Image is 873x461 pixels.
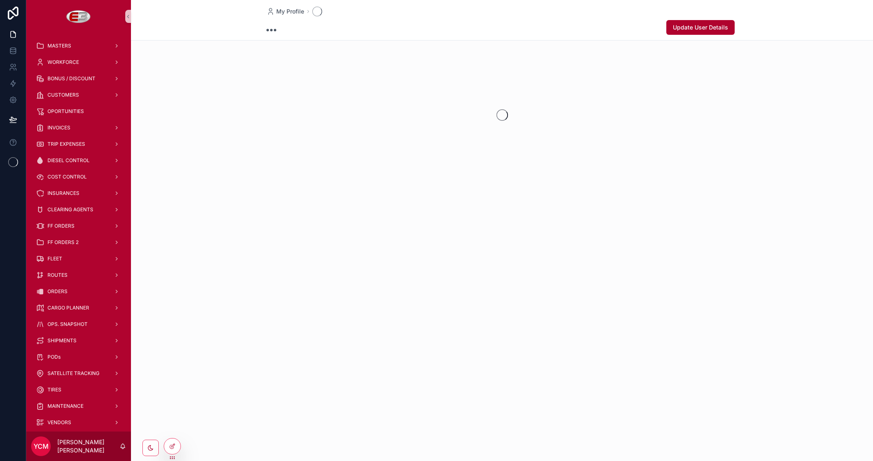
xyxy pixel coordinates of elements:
a: CLEARING AGENTS [31,202,126,217]
span: OPORTUNITIES [47,108,84,115]
span: My Profile [276,7,304,16]
span: FF ORDERS [47,223,74,229]
span: DIESEL CONTROL [47,157,90,164]
span: INVOICES [47,124,70,131]
a: OPS. SNAPSHOT [31,317,126,332]
a: MASTERS [31,38,126,53]
a: CARGO PLANNER [31,301,126,315]
span: SATELLITE TRACKING [47,370,99,377]
a: FLEET [31,251,126,266]
span: INSURANCES [47,190,79,197]
span: BONUS / DISCOUNT [47,75,95,82]
span: Update User Details [673,23,728,32]
a: ORDERS [31,284,126,299]
span: YCM [34,441,49,451]
a: MAINTENANCE [31,399,126,414]
a: OPORTUNITIES [31,104,126,119]
a: SATELLITE TRACKING [31,366,126,381]
a: PODs [31,350,126,364]
span: MASTERS [47,43,71,49]
a: SHIPMENTS [31,333,126,348]
span: OPS. SNAPSHOT [47,321,88,328]
a: CUSTOMERS [31,88,126,102]
a: INSURANCES [31,186,126,201]
span: VENDORS [47,419,71,426]
img: App logo [66,10,91,23]
span: MAINTENANCE [47,403,83,409]
span: ORDERS [47,288,68,295]
span: CLEARING AGENTS [47,206,93,213]
a: INVOICES [31,120,126,135]
button: Update User Details [666,20,735,35]
p: [PERSON_NAME] [PERSON_NAME] [57,438,120,454]
a: BONUS / DISCOUNT [31,71,126,86]
a: COST CONTROL [31,169,126,184]
span: FLEET [47,255,62,262]
span: TIRES [47,386,61,393]
span: WORKFORCE [47,59,79,66]
a: My Profile [266,7,304,16]
a: VENDORS [31,415,126,430]
span: CUSTOMERS [47,92,79,98]
span: SHIPMENTS [47,337,77,344]
a: DIESEL CONTROL [31,153,126,168]
span: TRIP EXPENSES [47,141,85,147]
span: CARGO PLANNER [47,305,89,311]
span: FF ORDERS 2 [47,239,79,246]
span: COST CONTROL [47,174,87,180]
a: TIRES [31,382,126,397]
a: FF ORDERS 2 [31,235,126,250]
a: FF ORDERS [31,219,126,233]
span: PODs [47,354,61,360]
a: WORKFORCE [31,55,126,70]
span: ROUTES [47,272,68,278]
a: ROUTES [31,268,126,282]
a: TRIP EXPENSES [31,137,126,151]
div: scrollable content [26,33,131,432]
